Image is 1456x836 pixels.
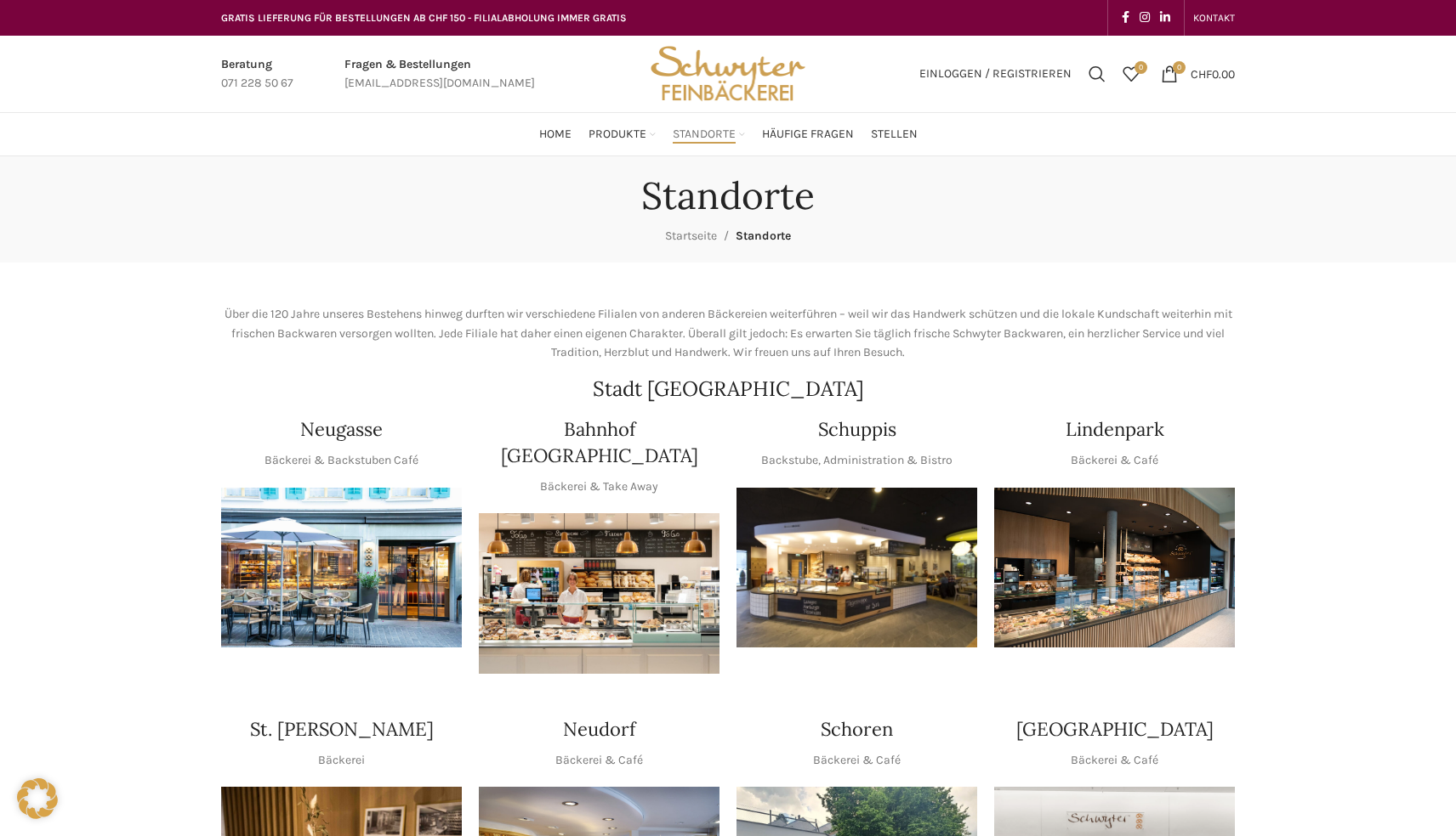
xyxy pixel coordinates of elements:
[1191,66,1212,81] span: CHF
[1135,61,1147,74] span: 0
[540,477,658,496] p: Bäckerei & Take Away
[539,117,572,151] a: Home
[737,488,977,648] div: 1 / 1
[1071,451,1158,470] p: Bäckerei & Café
[589,127,646,143] span: Produkte
[1152,57,1243,91] a: 0 CHF0.00
[221,488,462,648] img: Neugasse
[1117,6,1135,30] a: Facebook social link
[1191,66,1235,81] bdi: 0.00
[761,451,953,470] p: Backstube, Administration & Bistro
[645,36,811,112] img: Bäckerei Schwyter
[1114,57,1148,91] a: 0
[1080,57,1114,91] a: Suchen
[641,173,815,218] h1: Standorte
[911,57,1080,91] a: Einloggen / Registrieren
[563,716,635,743] h4: Neudorf
[673,117,745,151] a: Standorte
[221,379,1235,399] h2: Stadt [GEOGRAPHIC_DATA]
[818,416,896,443] h4: Schuppis
[994,488,1235,648] img: 017-e1571925257345
[919,68,1072,80] span: Einloggen / Registrieren
[762,127,854,143] span: Häufige Fragen
[589,117,656,151] a: Produkte
[221,12,627,24] span: GRATIS LIEFERUNG FÜR BESTELLUNGEN AB CHF 150 - FILIALABHOLUNG IMMER GRATIS
[871,127,918,143] span: Stellen
[213,117,1243,151] div: Main navigation
[994,488,1235,648] div: 1 / 1
[1185,1,1243,35] div: Secondary navigation
[250,716,434,743] h4: St. [PERSON_NAME]
[821,716,893,743] h4: Schoren
[1016,716,1214,743] h4: [GEOGRAPHIC_DATA]
[479,416,719,469] h4: Bahnhof [GEOGRAPHIC_DATA]
[645,65,811,80] a: Site logo
[555,751,643,770] p: Bäckerei & Café
[813,751,901,770] p: Bäckerei & Café
[673,127,736,143] span: Standorte
[871,117,918,151] a: Stellen
[300,416,383,443] h4: Neugasse
[1155,6,1175,30] a: Linkedin social link
[344,55,535,93] a: Infobox link
[762,117,854,151] a: Häufige Fragen
[479,513,719,674] img: Bahnhof St. Gallen
[1193,12,1235,24] span: KONTAKT
[479,513,719,674] div: 1 / 1
[318,751,365,770] p: Bäckerei
[221,488,462,648] div: 1 / 1
[539,127,572,143] span: Home
[1114,57,1148,91] div: Meine Wunschliste
[1071,751,1158,770] p: Bäckerei & Café
[1193,1,1235,35] a: KONTAKT
[737,488,977,648] img: 150130-Schwyter-013
[221,55,293,93] a: Infobox link
[665,229,717,243] a: Startseite
[1173,61,1186,74] span: 0
[1066,416,1164,443] h4: Lindenpark
[221,305,1235,362] p: Über die 120 Jahre unseres Bestehens hinweg durften wir verschiedene Filialen von anderen Bäckere...
[736,229,791,243] span: Standorte
[264,451,418,470] p: Bäckerei & Backstuben Café
[1135,6,1155,30] a: Instagram social link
